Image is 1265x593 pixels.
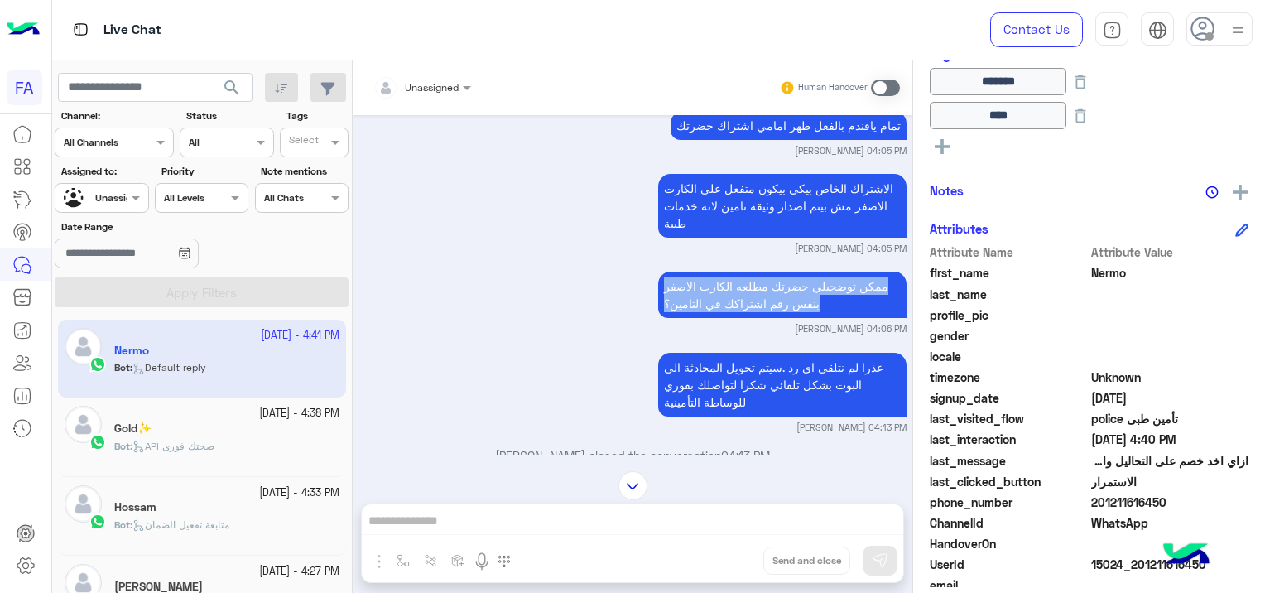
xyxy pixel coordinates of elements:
span: UserId [930,556,1088,573]
span: last_name [930,286,1088,303]
span: null [1091,348,1249,365]
span: search [222,78,242,98]
label: Status [186,108,272,123]
small: [DATE] - 4:27 PM [259,564,339,580]
span: gender [930,327,1088,345]
img: notes [1205,186,1219,199]
span: 2025-09-02T09:00:12.783Z [1091,389,1249,407]
span: null [1091,327,1249,345]
h6: Notes [930,183,964,198]
button: Send and close [763,547,850,575]
span: ChannelId [930,514,1088,532]
span: null [1091,535,1249,552]
h5: Gold✨ [114,422,152,436]
span: Attribute Name [930,243,1088,261]
img: scroll [618,471,647,500]
p: 22/9/2025, 4:05 PM [658,174,907,238]
label: Channel: [61,108,172,123]
span: Nermo [1091,264,1249,282]
img: defaultAdmin.png [65,406,102,443]
span: Unassigned [405,81,459,94]
small: [PERSON_NAME] 04:05 PM [795,242,907,255]
span: signup_date [930,389,1088,407]
span: متابعة تفعيل الضمان [132,518,229,531]
span: ازاي اخد خصم على التحاليل والأشعة [1091,452,1249,470]
span: profile_pic [930,306,1088,324]
span: Bot [114,518,130,531]
small: Human Handover [798,81,868,94]
a: Contact Us [990,12,1083,47]
img: defaultAdmin.png [65,485,102,523]
button: Apply Filters [55,277,349,307]
span: 15024_201211616450 [1091,556,1249,573]
img: WhatsApp [89,513,106,530]
span: phone_number [930,494,1088,511]
span: last_message [930,452,1088,470]
label: Assigned to: [61,164,147,179]
img: add [1233,185,1248,200]
span: Unknown [1091,369,1249,386]
span: last_clicked_button [930,473,1088,490]
label: Tags [286,108,347,123]
img: profile [1228,20,1248,41]
span: first_name [930,264,1088,282]
img: tab [1148,21,1167,40]
small: [PERSON_NAME] 04:05 PM [795,144,907,157]
span: last_visited_flow [930,410,1088,427]
img: hulul-logo.png [1157,527,1215,585]
small: [PERSON_NAME] 04:13 PM [796,421,907,434]
span: timezone [930,369,1088,386]
span: الاستمرار [1091,473,1249,490]
a: tab [1095,12,1128,47]
h5: Hossam [114,500,156,514]
img: tab [70,19,91,40]
span: HandoverOn [930,535,1088,552]
p: Live Chat [103,19,161,41]
p: 22/9/2025, 4:13 PM [658,353,907,417]
span: Bot [114,440,130,452]
span: locale [930,348,1088,365]
div: Select [286,133,319,152]
span: 04:13 PM [721,448,770,462]
img: tab [1103,21,1122,40]
button: search [212,73,253,108]
label: Note mentions [261,164,346,179]
div: FA [7,70,42,105]
span: Attribute Value [1091,243,1249,261]
img: Logo [7,12,40,47]
small: [DATE] - 4:38 PM [259,406,339,422]
span: last_interaction [930,431,1088,448]
span: تأمين طبى police [1091,410,1249,427]
span: 2025-09-22T13:40:39.796Z [1091,431,1249,448]
p: 22/9/2025, 4:06 PM [658,272,907,318]
span: 2 [1091,514,1249,532]
label: Date Range [61,219,247,234]
span: API صحتك فورى [132,440,214,452]
p: [PERSON_NAME] closed the conversation [359,446,907,464]
b: : [114,440,132,452]
img: WhatsApp [89,434,106,451]
h6: Attributes [930,221,988,236]
b: : [114,518,132,531]
small: [DATE] - 4:33 PM [259,485,339,501]
p: 22/9/2025, 4:05 PM [671,111,907,140]
small: [PERSON_NAME] 04:06 PM [795,322,907,335]
label: Priority [161,164,247,179]
span: 201211616450 [1091,494,1249,511]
